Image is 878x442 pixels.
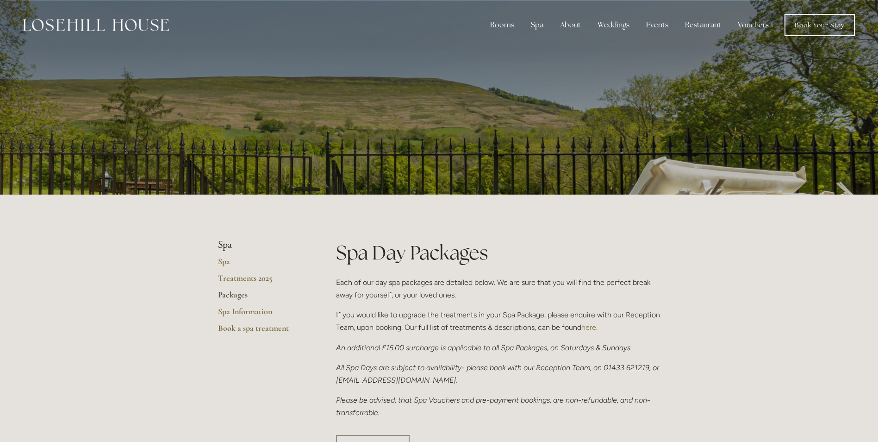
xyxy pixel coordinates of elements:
a: Book Your Stay [785,14,855,36]
a: Vouchers [730,16,776,34]
a: Treatments 2025 [218,273,306,290]
h1: Spa Day Packages [336,239,660,266]
p: If you would like to upgrade the treatments in your Spa Package, please enquire with our Receptio... [336,309,660,334]
div: About [553,16,588,34]
p: Each of our day spa packages are detailed below. We are sure that you will find the perfect break... [336,276,660,301]
a: Book a spa treatment [218,323,306,340]
div: Rooms [483,16,522,34]
div: Spa [523,16,551,34]
a: Spa Information [218,306,306,323]
em: Please be advised, that Spa Vouchers and pre-payment bookings, are non-refundable, and non-transf... [336,396,650,417]
div: Weddings [590,16,637,34]
div: Restaurant [678,16,729,34]
a: here [581,323,596,332]
em: An additional £15.00 surcharge is applicable to all Spa Packages, on Saturdays & Sundays. [336,343,632,352]
a: Packages [218,290,306,306]
em: All Spa Days are subject to availability- please book with our Reception Team, on 01433 621219, o... [336,363,661,385]
a: Spa [218,256,306,273]
div: Events [639,16,676,34]
li: Spa [218,239,306,251]
img: Losehill House [23,19,169,31]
